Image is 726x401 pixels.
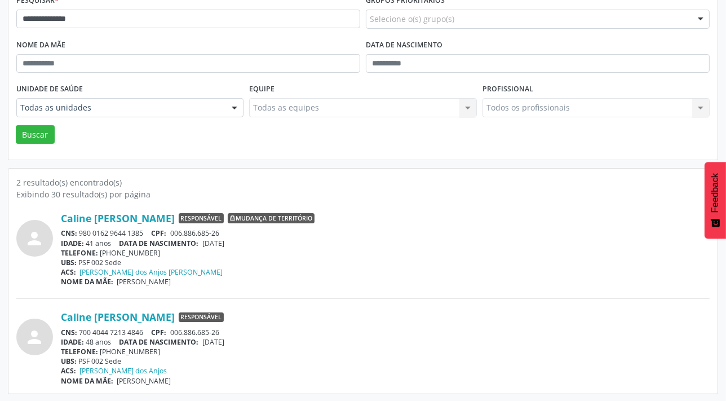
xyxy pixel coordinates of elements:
[61,328,710,337] div: 700 4044 7213 4846
[202,337,224,347] span: [DATE]
[61,239,710,248] div: 41 anos
[482,81,533,98] label: Profissional
[61,267,76,277] span: ACS:
[61,311,175,323] a: Caline [PERSON_NAME]
[152,228,167,238] span: CPF:
[16,177,710,188] div: 2 resultado(s) encontrado(s)
[61,248,710,258] div: [PHONE_NUMBER]
[152,328,167,337] span: CPF:
[705,162,726,239] button: Feedback - Mostrar pesquisa
[179,312,224,323] span: Responsável
[61,376,113,386] span: NOME DA MÃE:
[61,258,710,267] div: PSF 002 Sede
[16,81,83,98] label: Unidade de saúde
[61,248,98,258] span: TELEFONE:
[16,125,55,144] button: Buscar
[61,356,710,366] div: PSF 002 Sede
[61,337,710,347] div: 48 anos
[119,337,199,347] span: DATA DE NASCIMENTO:
[179,213,224,223] span: Responsável
[170,228,219,238] span: 006.886.685-26
[61,347,98,356] span: TELEFONE:
[61,328,77,337] span: CNS:
[25,228,45,249] i: person
[61,228,77,238] span: CNS:
[61,258,77,267] span: UBS:
[61,277,113,287] span: NOME DA MÃE:
[202,239,224,248] span: [DATE]
[61,366,76,376] span: ACS:
[61,212,175,224] a: Caline [PERSON_NAME]
[170,328,219,337] span: 006.886.685-26
[61,356,77,366] span: UBS:
[366,37,442,54] label: Data de nascimento
[16,37,65,54] label: Nome da mãe
[117,277,171,287] span: [PERSON_NAME]
[61,228,710,238] div: 980 0162 9644 1385
[25,327,45,347] i: person
[80,267,223,277] a: [PERSON_NAME] dos Anjos [PERSON_NAME]
[117,376,171,386] span: [PERSON_NAME]
[370,13,454,25] span: Selecione o(s) grupo(s)
[710,173,720,213] span: Feedback
[61,239,84,248] span: IDADE:
[119,239,199,248] span: DATA DE NASCIMENTO:
[80,366,167,376] a: [PERSON_NAME] dos Anjos
[20,102,220,113] span: Todas as unidades
[249,81,275,98] label: Equipe
[61,347,710,356] div: [PHONE_NUMBER]
[16,188,710,200] div: Exibindo 30 resultado(s) por página
[61,337,84,347] span: IDADE:
[228,213,315,223] span: Mudança de território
